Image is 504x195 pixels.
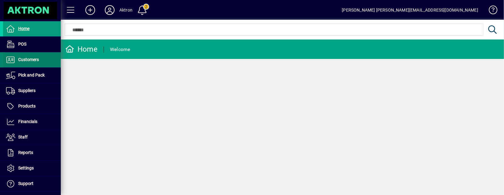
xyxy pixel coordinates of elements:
div: Aktron [119,5,132,15]
span: Reports [18,150,33,155]
button: Add [81,5,100,15]
a: Customers [3,52,61,67]
span: POS [18,42,26,46]
span: Suppliers [18,88,36,93]
span: Products [18,104,36,108]
span: Home [18,26,29,31]
a: Staff [3,130,61,145]
span: Support [18,181,33,186]
a: Pick and Pack [3,68,61,83]
span: Customers [18,57,39,62]
a: Financials [3,114,61,129]
a: Knowledge Base [484,1,496,21]
a: Products [3,99,61,114]
span: Settings [18,166,34,170]
div: Welcome [110,45,130,54]
div: [PERSON_NAME] [PERSON_NAME][EMAIL_ADDRESS][DOMAIN_NAME] [342,5,478,15]
a: Suppliers [3,83,61,98]
span: Financials [18,119,37,124]
button: Profile [100,5,119,15]
span: Pick and Pack [18,73,45,77]
a: Reports [3,145,61,160]
a: Settings [3,161,61,176]
a: POS [3,37,61,52]
a: Support [3,176,61,191]
div: Home [65,44,98,54]
span: Staff [18,135,28,139]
